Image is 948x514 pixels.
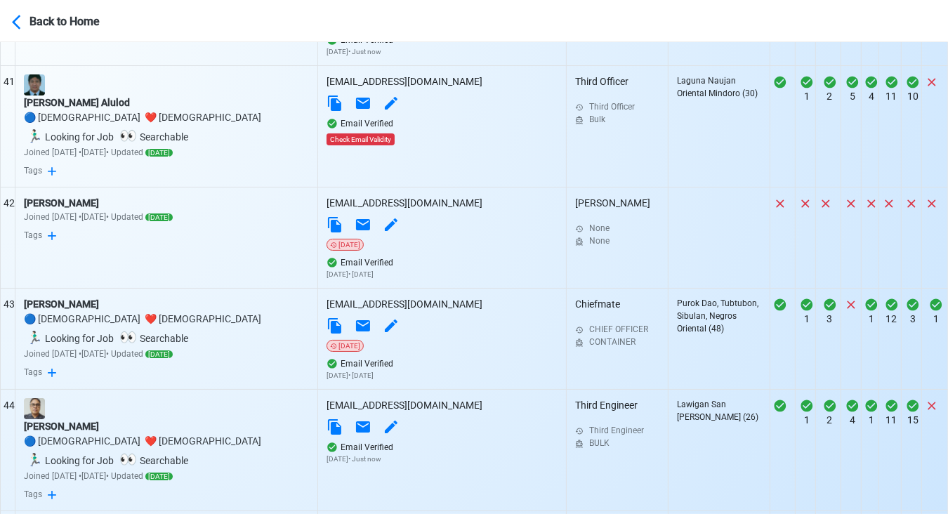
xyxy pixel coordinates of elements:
[24,112,261,143] span: gender
[24,455,114,466] span: Looking for Job
[864,312,878,327] div: 1
[24,211,309,223] div: Joined [DATE] • [DATE] • Updated
[327,46,558,57] p: [DATE] • Just now
[864,89,878,104] div: 4
[1,187,15,288] td: 42
[24,313,261,344] span: gender
[575,297,659,348] div: Chiefmate
[677,297,761,335] div: Purok Dao, Tubtubon, Sibulan, Negros Oriental (48)
[1,389,15,510] td: 44
[117,131,188,143] span: Searchable
[24,488,309,502] div: Tags
[864,413,878,428] div: 1
[589,336,659,348] div: CONTAINER
[24,297,309,312] div: [PERSON_NAME]
[27,330,42,345] span: 🏃🏻‍♂️
[575,398,659,449] div: Third Engineer
[589,424,659,437] div: Third Engineer
[11,4,136,37] button: Back to Home
[589,100,659,113] div: Third Officer
[327,454,558,464] p: [DATE] • Just now
[327,239,364,251] div: [DATE]
[24,196,309,211] div: [PERSON_NAME]
[145,473,173,480] span: [DATE]
[327,196,558,211] div: [EMAIL_ADDRESS][DOMAIN_NAME]
[24,146,309,159] div: Joined [DATE] • [DATE] • Updated
[575,74,659,126] div: Third Officer
[119,127,137,144] span: 👀
[589,437,659,449] div: BULK
[589,222,659,235] div: None
[327,441,558,454] div: Email Verified
[24,95,309,110] div: [PERSON_NAME] Alulod
[24,229,309,243] div: Tags
[327,398,558,413] div: [EMAIL_ADDRESS][DOMAIN_NAME]
[327,340,364,352] div: [DATE]
[844,89,861,104] div: 5
[925,312,947,327] div: 1
[798,89,815,104] div: 1
[882,413,901,428] div: 11
[589,113,659,126] div: Bulk
[145,149,173,157] span: [DATE]
[798,413,815,428] div: 1
[27,452,42,467] span: 🏃🏻‍♂️
[327,256,558,269] div: Email Verified
[327,357,558,370] div: Email Verified
[327,133,395,145] button: Check Email Validity
[327,74,558,89] div: [EMAIL_ADDRESS][DOMAIN_NAME]
[1,288,15,389] td: 43
[677,74,761,100] div: Laguna Naujan Oriental Mindoro (30)
[119,329,137,345] span: 👀
[882,312,901,327] div: 12
[117,333,188,344] span: Searchable
[589,235,659,247] div: None
[844,413,861,428] div: 4
[589,323,659,336] div: CHIEF OFFICER
[819,413,841,428] div: 2
[882,89,901,104] div: 11
[24,435,261,466] span: gender
[327,297,558,312] div: [EMAIL_ADDRESS][DOMAIN_NAME]
[24,348,309,360] div: Joined [DATE] • [DATE] • Updated
[24,164,309,178] div: Tags
[29,11,135,30] div: Back to Home
[145,350,173,358] span: [DATE]
[24,333,114,344] span: Looking for Job
[24,131,114,143] span: Looking for Job
[904,89,921,104] div: 10
[798,312,815,327] div: 1
[24,419,309,434] div: [PERSON_NAME]
[677,398,761,423] div: Lawigan San [PERSON_NAME] (26)
[24,470,309,482] div: Joined [DATE] • [DATE] • Updated
[819,89,841,104] div: 2
[119,451,137,468] span: 👀
[327,370,558,381] p: [DATE] • [DATE]
[145,213,173,221] span: [DATE]
[24,366,309,380] div: Tags
[575,196,659,247] div: [PERSON_NAME]
[819,312,841,327] div: 3
[1,65,15,187] td: 41
[327,269,558,279] p: [DATE] • [DATE]
[27,128,42,143] span: 🏃🏻‍♂️
[904,312,921,327] div: 3
[904,413,921,428] div: 15
[327,117,558,130] div: Email Verified
[117,455,188,466] span: Searchable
